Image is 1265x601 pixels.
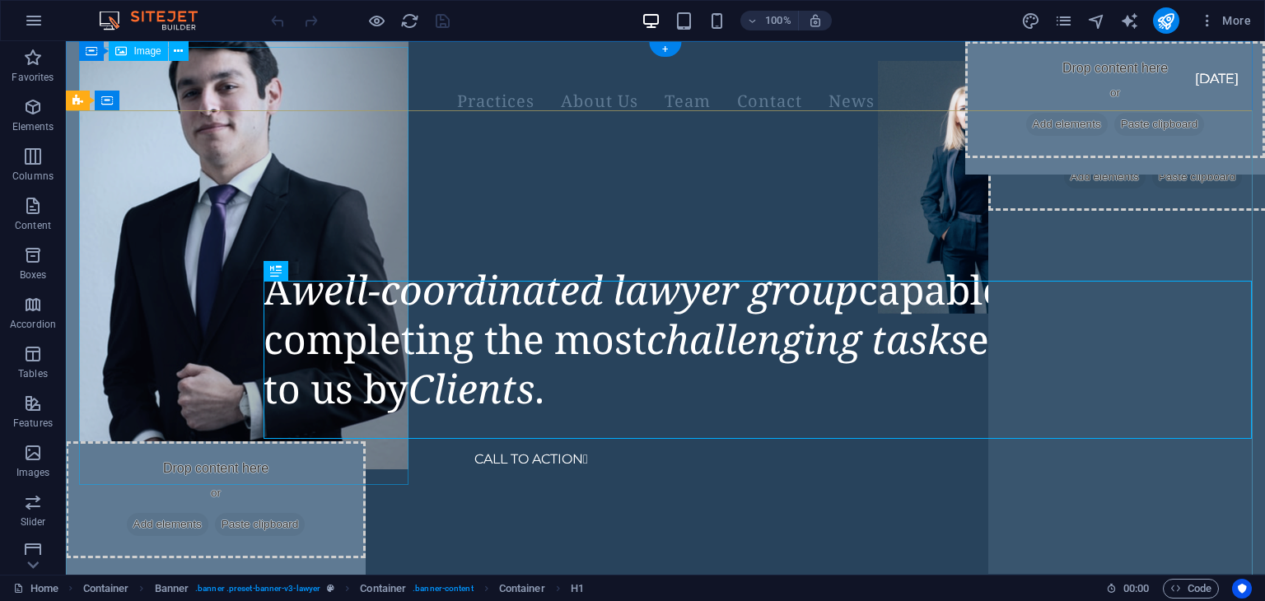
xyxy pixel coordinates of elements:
[10,318,56,331] p: Accordion
[1087,11,1107,30] button: navigator
[1153,7,1179,34] button: publish
[1054,12,1073,30] i: Pages (Ctrl+Alt+S)
[327,584,334,593] i: This element is a customizable preset
[740,11,799,30] button: 100%
[1086,124,1177,147] span: Paste clipboard
[1199,12,1251,29] span: More
[61,472,142,495] span: Add elements
[149,472,240,495] span: Paste clipboard
[998,124,1080,147] span: Add elements
[1163,579,1219,599] button: Code
[1193,7,1258,34] button: More
[1021,11,1041,30] button: design
[1170,579,1211,599] span: Code
[413,579,473,599] span: . banner-content
[808,13,823,28] i: On resize automatically adjust zoom level to fit chosen device.
[1120,12,1139,30] i: AI Writer
[16,466,50,479] p: Images
[21,515,46,529] p: Slider
[15,219,51,232] p: Content
[83,579,584,599] nav: breadcrumb
[649,42,681,57] div: +
[195,579,320,599] span: . banner .preset-banner-v3-lawyer
[571,579,584,599] span: Click to select. Double-click to edit
[12,120,54,133] p: Elements
[960,72,1042,95] span: Add elements
[400,12,419,30] i: Reload page
[20,268,47,282] p: Boxes
[95,11,218,30] img: Editor Logo
[12,71,54,84] p: Favorites
[18,367,48,380] p: Tables
[1087,12,1106,30] i: Navigator
[1120,11,1140,30] button: text_generator
[360,579,406,599] span: Click to select. Double-click to edit
[399,11,419,30] button: reload
[1123,579,1149,599] span: 00 00
[133,46,161,56] span: Image
[155,579,189,599] span: Click to select. Double-click to edit
[13,417,53,430] p: Features
[1106,579,1150,599] h6: Session time
[366,11,386,30] button: Click here to leave preview mode and continue editing
[1048,72,1139,95] span: Paste clipboard
[1156,12,1175,30] i: Publish
[83,579,129,599] span: Click to select. Double-click to edit
[13,579,58,599] a: Click to cancel selection. Double-click to open Pages
[1135,582,1137,594] span: :
[12,170,54,183] p: Columns
[1232,579,1252,599] button: Usercentrics
[765,11,791,30] h6: 100%
[1021,12,1040,30] i: Design (Ctrl+Alt+Y)
[499,579,545,599] span: Click to select. Double-click to edit
[1054,11,1074,30] button: pages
